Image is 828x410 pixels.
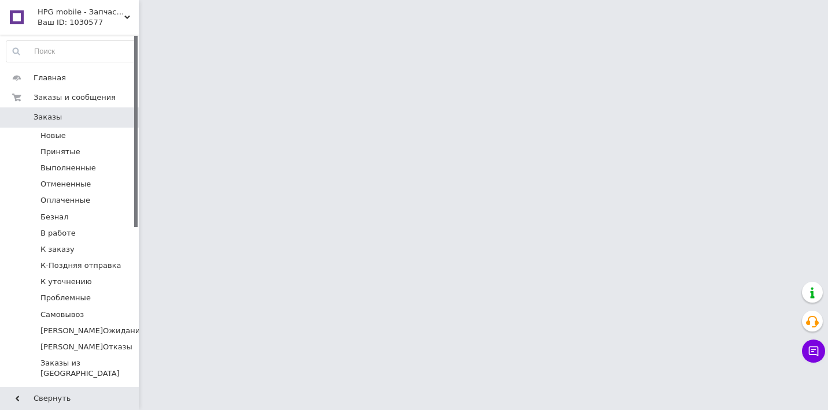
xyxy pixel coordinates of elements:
[40,293,91,303] span: Проблемные
[40,310,84,320] span: Самовывоз
[802,340,825,363] button: Чат с покупателем
[40,260,121,271] span: К-Поздняя отправка
[40,195,90,206] span: Оплаченные
[40,277,92,287] span: К уточнению
[38,17,139,28] div: Ваш ID: 1030577
[38,7,124,17] span: HPG mobile - Запчасти, комплектующие и аксессуары для смартфонов и планшетов
[40,342,132,352] span: [PERSON_NAME]Отказы
[40,244,75,255] span: К заказу
[40,179,91,189] span: Отмененные
[40,326,145,336] span: [PERSON_NAME]Ожидание
[34,92,116,103] span: Заказы и сообщения
[40,131,66,141] span: Новые
[34,112,62,122] span: Заказы
[40,358,135,379] span: Заказы из [GEOGRAPHIC_DATA]
[40,228,76,238] span: В работе
[40,147,80,157] span: Принятые
[40,212,69,222] span: Безнал
[34,73,66,83] span: Главная
[6,41,136,62] input: Поиск
[40,163,96,173] span: Выполненные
